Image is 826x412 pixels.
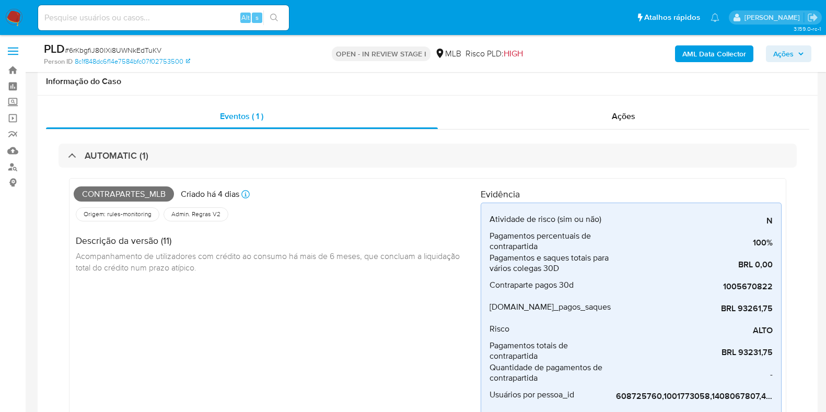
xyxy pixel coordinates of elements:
h4: Descrição da versão (11) [76,235,472,246]
button: Ações [766,45,811,62]
span: Alt [241,13,250,22]
span: Ações [612,110,635,122]
button: search-icon [263,10,285,25]
span: Eventos ( 1 ) [220,110,263,122]
span: Ações [773,45,794,62]
span: Contrapartes_mlb [74,186,174,202]
span: # 6rKbgfiJ80lXi8UWNkEdTuKV [65,45,161,55]
a: Sair [807,12,818,23]
span: Admin. Regras V2 [170,210,222,218]
span: Origem: rules-monitoring [83,210,153,218]
h1: Informação do Caso [46,76,809,87]
p: Criado há 4 dias [181,189,239,200]
div: MLB [435,48,461,60]
p: OPEN - IN REVIEW STAGE I [332,46,431,61]
button: AML Data Collector [675,45,753,62]
a: 8c1f848dc6f14e7584bfc07f02753500 [75,57,190,66]
span: HIGH [504,48,523,60]
b: PLD [44,40,65,57]
span: Risco PLD: [466,48,523,60]
span: s [255,13,259,22]
span: Atalhos rápidos [644,12,700,23]
b: Person ID [44,57,73,66]
input: Pesquise usuários ou casos... [38,11,289,25]
span: Acompanhamento de utilizadores com crédito ao consumo há mais de 6 meses, que concluam a liquidaç... [76,250,462,273]
h3: AUTOMATIC (1) [85,150,148,161]
b: AML Data Collector [682,45,746,62]
div: AUTOMATIC (1) [59,144,797,168]
p: lucas.barboza@mercadolivre.com [744,13,804,22]
a: Notificações [711,13,719,22]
